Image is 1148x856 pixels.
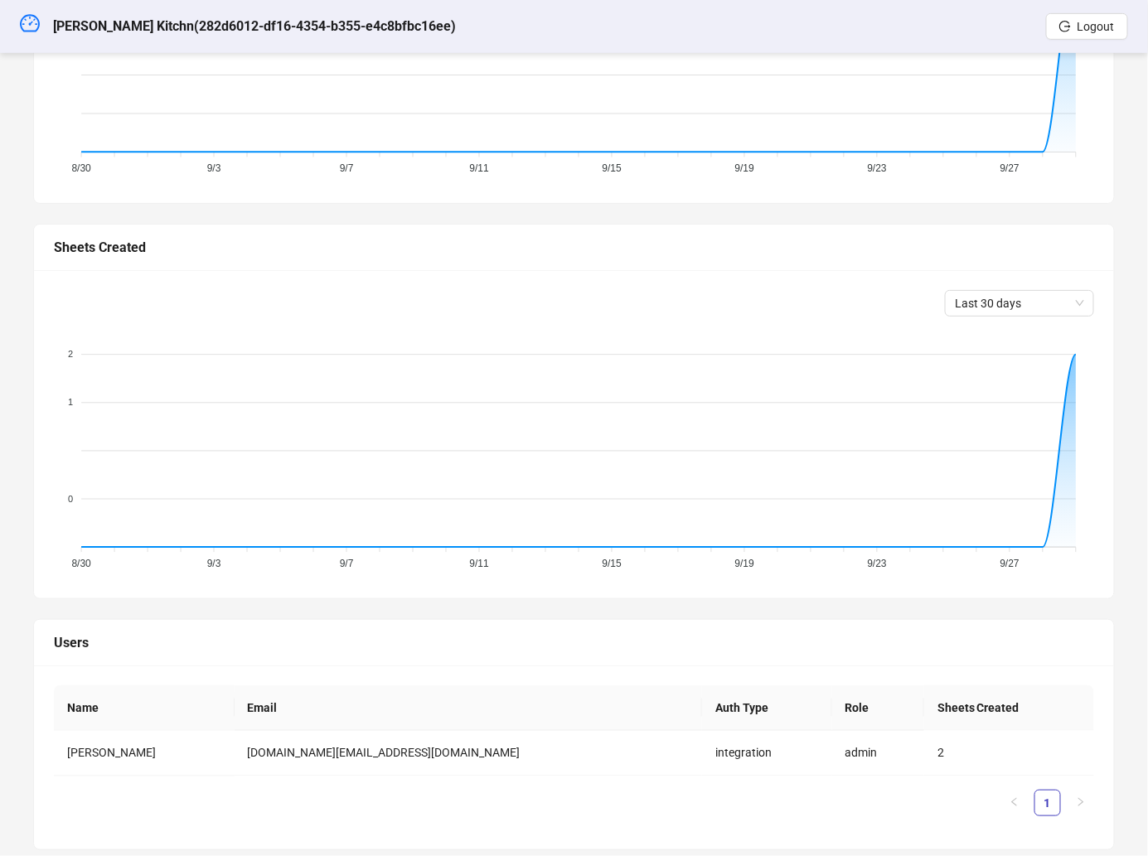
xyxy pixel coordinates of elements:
th: Auth Type [702,685,831,731]
tspan: 9/7 [340,559,354,570]
th: Sheets Created [924,685,1094,731]
tspan: 9/11 [470,163,490,175]
button: left [1001,790,1028,816]
tspan: 9/23 [868,559,888,570]
tspan: 9/23 [868,163,888,175]
button: Logout [1046,13,1128,40]
tspan: 8/30 [71,163,91,175]
span: dashboard [20,13,40,33]
tspan: 9/27 [1000,163,1020,175]
button: right [1068,790,1094,816]
tspan: 9/19 [735,163,755,175]
tspan: 2 [68,350,73,360]
tspan: 9/15 [603,163,622,175]
td: admin [832,731,924,776]
span: Logout [1078,20,1115,33]
td: integration [702,731,831,776]
tspan: 9/19 [735,559,755,570]
th: Role [832,685,924,731]
tspan: 1 [68,398,73,408]
td: 2 [924,731,1094,776]
tspan: 9/15 [603,559,622,570]
span: left [1010,797,1020,807]
li: Previous Page [1001,790,1028,816]
li: 1 [1034,790,1061,816]
tspan: 9/3 [207,559,221,570]
td: [PERSON_NAME] [54,731,235,776]
th: Email [235,685,703,731]
tspan: 8/30 [71,559,91,570]
span: right [1076,797,1086,807]
h5: [PERSON_NAME] Kitchn ( 282d6012-df16-4354-b355-e4c8bfbc16ee ) [53,17,456,36]
tspan: 9/27 [1000,559,1020,570]
span: Last 30 days [955,291,1084,316]
tspan: 9/11 [470,559,490,570]
tspan: 0 [68,494,73,504]
li: Next Page [1068,790,1094,816]
tspan: 9/7 [340,163,354,175]
td: [DOMAIN_NAME][EMAIL_ADDRESS][DOMAIN_NAME] [235,731,703,776]
tspan: 9/3 [207,163,221,175]
a: 1 [1035,791,1060,815]
div: Users [54,632,1094,653]
th: Name [54,685,235,731]
span: logout [1059,21,1071,32]
div: Sheets Created [54,237,1094,258]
